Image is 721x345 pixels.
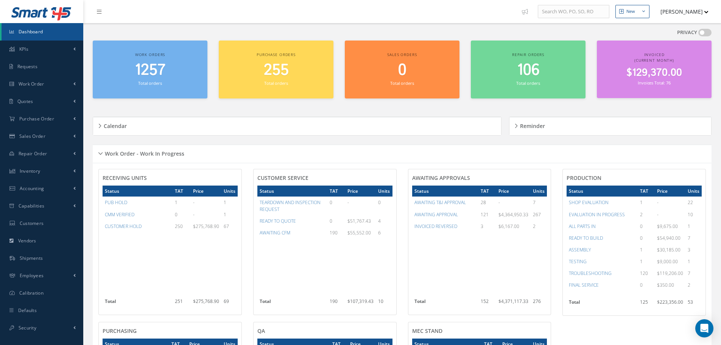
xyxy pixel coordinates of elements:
[221,186,238,197] th: Units
[412,296,479,311] th: Total
[19,290,44,296] span: Calibration
[531,197,547,208] td: 7
[19,28,43,35] span: Dashboard
[327,296,346,311] td: 190
[103,186,173,197] th: Status
[498,211,528,218] span: $4,364,950.33
[376,186,392,197] th: Units
[657,299,683,305] span: $223,356.00
[567,186,637,197] th: Status
[264,59,289,81] span: 255
[260,229,290,236] a: AWAITING CFM
[638,267,655,279] td: 120
[173,186,191,197] th: TAT
[657,282,674,288] span: $350.00
[387,52,417,57] span: Sales orders
[327,227,346,239] td: 190
[471,41,586,98] a: Repair orders 106 Total orders
[518,120,545,130] h5: Reminder
[653,4,709,19] button: [PERSON_NAME]
[657,270,683,276] span: $119,206.00
[219,41,333,98] a: Purchase orders 255 Total orders
[685,297,702,312] td: 53
[569,258,587,265] a: TESTING
[516,80,540,86] small: Total orders
[347,199,349,206] span: -
[644,52,665,57] span: Invoiced
[538,5,609,19] input: Search WO, PO, SO, RO
[173,209,191,220] td: 0
[376,215,392,227] td: 4
[685,220,702,232] td: 1
[19,116,54,122] span: Purchase Order
[638,256,655,267] td: 1
[685,244,702,256] td: 3
[257,296,327,311] th: Total
[638,244,655,256] td: 1
[20,185,44,192] span: Accounting
[347,298,374,304] span: $107,319.43
[260,218,296,224] a: READY TO QUOTE
[626,66,682,80] span: $129,370.00
[569,211,625,218] a: EVALUATION IN PROGRESS
[138,80,162,86] small: Total orders
[414,199,466,206] a: AWAITING T&I APPROVAL
[103,148,184,157] h5: Work Order - Work In Progress
[173,220,191,232] td: 250
[478,209,496,220] td: 121
[264,80,288,86] small: Total orders
[638,232,655,244] td: 0
[19,203,45,209] span: Capabilities
[531,220,547,232] td: 2
[569,199,609,206] a: SHOP EVALUATION
[2,23,83,41] a: Dashboard
[327,197,346,215] td: 0
[685,267,702,279] td: 7
[638,297,655,312] td: 125
[677,29,697,36] label: PRIVACY
[569,247,591,253] a: ASSEMBLY
[19,150,47,157] span: Repair Order
[638,186,655,197] th: TAT
[105,211,134,218] a: CMM VERIFIED
[347,229,371,236] span: $55,552.00
[103,175,238,181] h4: RECEIVING UNITS
[135,52,165,57] span: Work orders
[93,41,207,98] a: Work orders 1257 Total orders
[18,237,36,244] span: Vendors
[221,209,238,220] td: 1
[657,211,659,218] span: -
[20,255,43,261] span: Shipments
[327,215,346,227] td: 0
[173,197,191,208] td: 1
[257,175,392,181] h4: CUSTOMER SERVICE
[412,175,547,181] h4: AWAITING APPROVALS
[221,197,238,208] td: 1
[615,5,649,18] button: New
[569,282,599,288] a: FINAL SERVICE
[478,220,496,232] td: 3
[657,247,681,253] span: $30,185.00
[685,232,702,244] td: 7
[685,209,702,220] td: 10
[685,197,702,208] td: 22
[638,80,670,86] small: Invoices Total: 76
[173,296,191,311] td: 251
[221,220,238,232] td: 67
[569,235,603,241] a: READY TO BUILD
[638,209,655,220] td: 2
[531,186,547,197] th: Units
[345,186,376,197] th: Price
[657,258,678,265] span: $9,000.00
[496,186,531,197] th: Price
[478,197,496,208] td: 28
[657,223,678,229] span: $9,675.00
[634,58,674,63] span: (Current Month)
[638,197,655,208] td: 1
[193,211,195,218] span: -
[638,279,655,291] td: 0
[685,279,702,291] td: 2
[685,186,702,197] th: Units
[376,227,392,239] td: 6
[376,296,392,311] td: 10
